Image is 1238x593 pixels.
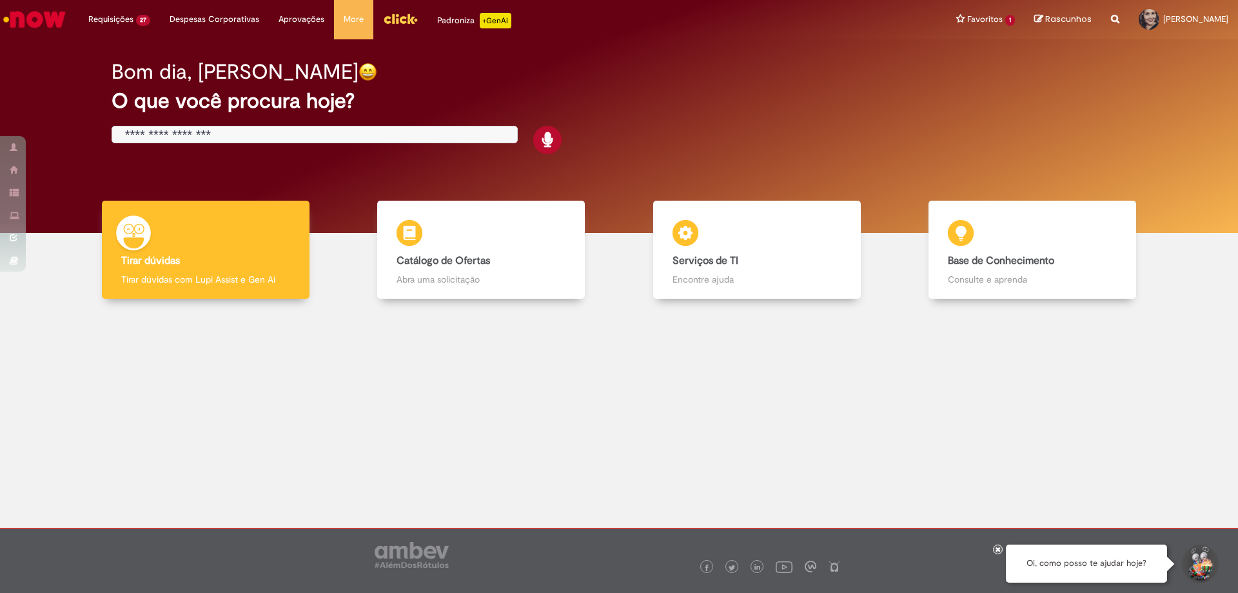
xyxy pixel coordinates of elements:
[344,201,620,299] a: Catálogo de Ofertas Abra uma solicitação
[170,13,259,26] span: Despesas Corporativas
[344,13,364,26] span: More
[754,564,761,572] img: logo_footer_linkedin.png
[1034,14,1092,26] a: Rascunhos
[112,90,1127,112] h2: O que você procura hoje?
[1045,13,1092,25] span: Rascunhos
[619,201,895,299] a: Serviços de TI Encontre ajuda
[121,254,180,267] b: Tirar dúvidas
[1163,14,1228,25] span: [PERSON_NAME]
[1180,545,1219,583] button: Iniciar Conversa de Suporte
[729,565,735,571] img: logo_footer_twitter.png
[829,561,840,572] img: logo_footer_naosei.png
[121,273,290,286] p: Tirar dúvidas com Lupi Assist e Gen Ai
[397,254,490,267] b: Catálogo de Ofertas
[136,15,150,26] span: 27
[673,273,841,286] p: Encontre ajuda
[703,565,710,571] img: logo_footer_facebook.png
[397,273,565,286] p: Abra uma solicitação
[359,63,377,81] img: happy-face.png
[1,6,68,32] img: ServiceNow
[1006,545,1167,583] div: Oi, como posso te ajudar hoje?
[776,558,792,575] img: logo_footer_youtube.png
[967,13,1003,26] span: Favoritos
[948,254,1054,267] b: Base de Conhecimento
[375,542,449,568] img: logo_footer_ambev_rotulo_gray.png
[673,254,738,267] b: Serviços de TI
[88,13,133,26] span: Requisições
[279,13,324,26] span: Aprovações
[895,201,1171,299] a: Base de Conhecimento Consulte e aprenda
[437,13,511,28] div: Padroniza
[1005,15,1015,26] span: 1
[805,561,816,572] img: logo_footer_workplace.png
[383,9,418,28] img: click_logo_yellow_360x200.png
[480,13,511,28] p: +GenAi
[68,201,344,299] a: Tirar dúvidas Tirar dúvidas com Lupi Assist e Gen Ai
[948,273,1117,286] p: Consulte e aprenda
[112,61,359,83] h2: Bom dia, [PERSON_NAME]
